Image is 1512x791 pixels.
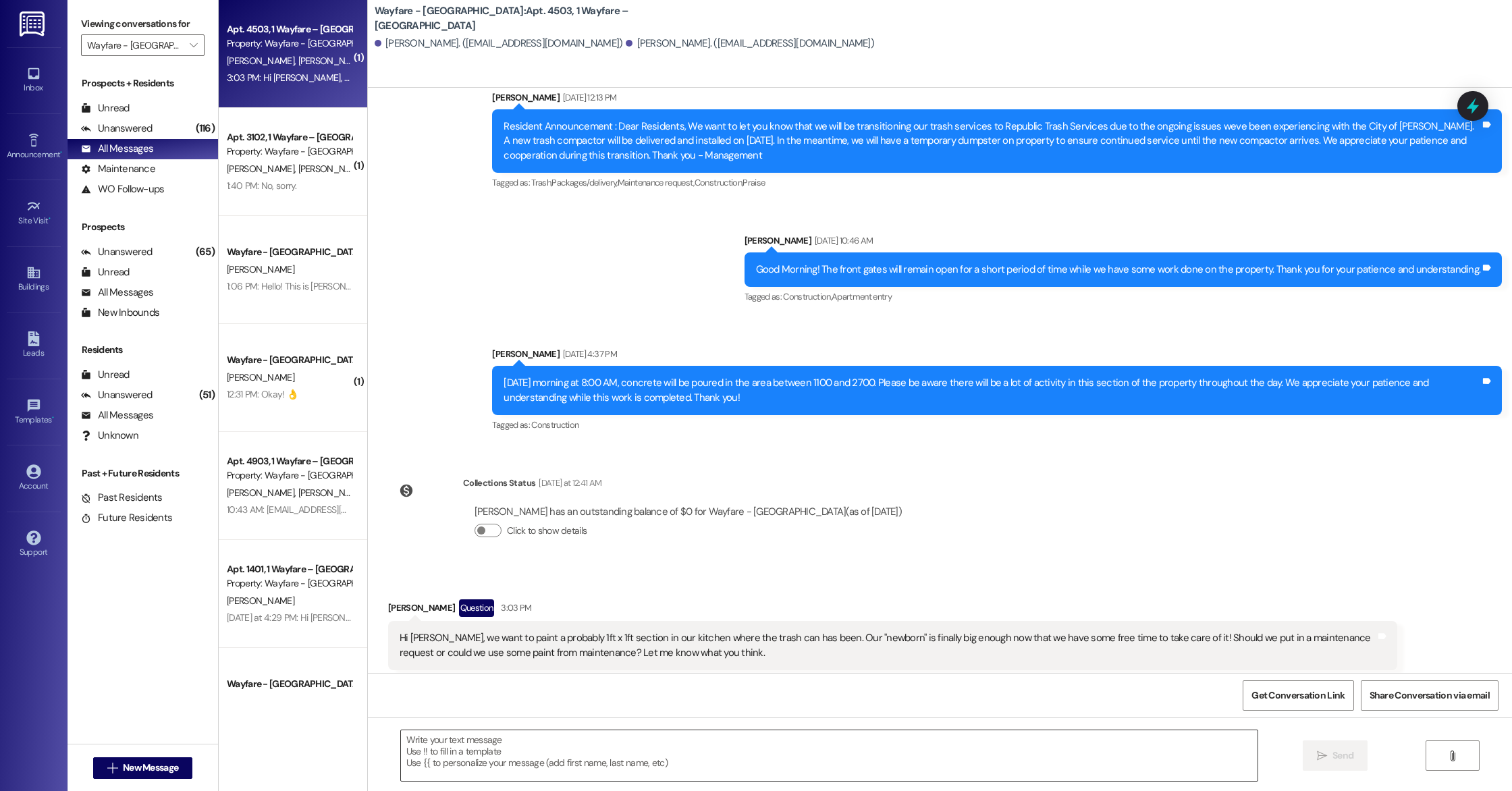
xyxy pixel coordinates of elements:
[745,234,1503,252] div: [PERSON_NAME]
[227,562,352,576] div: Apt. 1401, 1 Wayfare – [GEOGRAPHIC_DATA]
[227,371,294,383] span: [PERSON_NAME]
[81,285,153,300] div: All Messages
[87,34,183,56] input: All communities
[695,177,743,188] span: Construction ,
[227,130,352,144] div: Apt. 3102, 1 Wayfare – [GEOGRAPHIC_DATA]
[492,347,1502,366] div: [PERSON_NAME]
[227,55,298,67] span: [PERSON_NAME]
[227,487,298,499] span: [PERSON_NAME]
[227,677,352,691] div: Wayfare - [GEOGRAPHIC_DATA]
[227,280,1222,292] div: 1:06 PM: Hello! This is [PERSON_NAME] with Wayfare [GEOGRAPHIC_DATA] Apartments. I just wanted to...
[227,695,294,707] span: [PERSON_NAME]
[745,287,1503,306] div: Tagged as:
[7,460,61,497] a: Account
[81,306,159,320] div: New Inbounds
[67,76,218,90] div: Prospects + Residents
[227,163,298,175] span: [PERSON_NAME]
[81,142,153,156] div: All Messages
[1332,748,1353,763] span: Send
[192,242,218,263] div: (65)
[81,408,153,422] div: All Messages
[52,413,54,422] span: •
[400,631,1376,660] div: Hi [PERSON_NAME], we want to paint a probably 1ft x 1ft section in our kitchen where the trash ca...
[504,376,1480,405] div: [DATE] morning at 8:00 AM, concrete will be poured in the area between 1100 and 2700. Please be a...
[388,599,1398,621] div: [PERSON_NAME]
[227,353,352,367] div: Wayfare - [GEOGRAPHIC_DATA]
[375,4,645,33] b: Wayfare - [GEOGRAPHIC_DATA]: Apt. 4503, 1 Wayfare – [GEOGRAPHIC_DATA]
[1251,688,1345,703] span: Get Conversation Link
[298,487,365,499] span: [PERSON_NAME]
[227,388,298,400] div: 12:31 PM: Okay! 👌
[504,119,1480,163] div: Resident Announcement : Dear Residents, We want to let you know that we will be transitioning our...
[227,454,352,468] div: Apt. 4903, 1 Wayfare – [GEOGRAPHIC_DATA]
[7,62,61,99] a: Inbox
[227,36,352,51] div: Property: Wayfare - [GEOGRAPHIC_DATA]
[492,415,1502,435] div: Tagged as:
[107,763,117,773] i: 
[783,291,832,302] span: Construction ,
[123,761,178,775] span: New Message
[190,40,197,51] i: 
[560,90,616,105] div: [DATE] 12:13 PM
[227,144,352,159] div: Property: Wayfare - [GEOGRAPHIC_DATA]
[7,195,61,231] a: Site Visit •
[49,214,51,223] span: •
[1317,751,1327,761] i: 
[626,36,874,51] div: [PERSON_NAME]. ([EMAIL_ADDRESS][DOMAIN_NAME])
[375,36,623,51] div: [PERSON_NAME]. ([EMAIL_ADDRESS][DOMAIN_NAME])
[618,177,695,188] span: Maintenance request ,
[227,263,294,275] span: [PERSON_NAME]
[492,173,1502,192] div: Tagged as:
[81,162,155,176] div: Maintenance
[20,11,47,36] img: ResiDesk Logo
[475,505,902,519] div: [PERSON_NAME] has an outstanding balance of $0 for Wayfare - [GEOGRAPHIC_DATA] (as of [DATE])
[227,72,1490,84] div: 3:03 PM: Hi [PERSON_NAME], we want to paint a probably 1ft x 1ft section in our kitchen where the...
[811,234,873,248] div: [DATE] 10:46 AM
[227,595,294,607] span: [PERSON_NAME]
[227,611,1297,624] div: [DATE] at 4:29 PM: Hi [PERSON_NAME], I wanted to let you know that I’ve submitted a ticket regard...
[756,263,1481,277] div: Good Morning! The front gates will remain open for a short period of time while we have some work...
[7,394,61,431] a: Templates •
[227,503,407,516] div: 10:43 AM: [EMAIL_ADDRESS][DOMAIN_NAME]
[1243,680,1353,711] button: Get Conversation Link
[463,476,535,490] div: Collections Status
[227,245,352,259] div: Wayfare - [GEOGRAPHIC_DATA]
[81,245,153,259] div: Unanswered
[81,182,164,196] div: WO Follow-ups
[227,180,297,192] div: 1:40 PM: No, sorry.
[227,468,352,483] div: Property: Wayfare - [GEOGRAPHIC_DATA]
[459,599,495,616] div: Question
[67,220,218,234] div: Prospects
[742,177,765,188] span: Praise
[196,385,218,406] div: (51)
[535,476,601,490] div: [DATE] at 12:41 AM
[81,511,172,525] div: Future Residents
[1303,740,1368,771] button: Send
[298,163,365,175] span: [PERSON_NAME]
[1370,688,1490,703] span: Share Conversation via email
[7,327,61,364] a: Leads
[531,419,578,431] span: Construction
[81,388,153,402] div: Unanswered
[81,491,163,505] div: Past Residents
[7,526,61,563] a: Support
[492,90,1502,109] div: [PERSON_NAME]
[227,22,352,36] div: Apt. 4503, 1 Wayfare – [GEOGRAPHIC_DATA]
[551,177,617,188] span: Packages/delivery ,
[298,55,365,67] span: [PERSON_NAME]
[81,368,130,382] div: Unread
[388,670,1398,690] div: Tagged as:
[1447,751,1457,761] i: 
[93,757,193,779] button: New Message
[1361,680,1498,711] button: Share Conversation via email
[81,13,205,34] label: Viewing conversations for
[60,148,62,157] span: •
[81,101,130,115] div: Unread
[531,177,551,188] span: Trash ,
[832,291,892,302] span: Apartment entry
[507,524,587,538] label: Click to show details
[192,118,218,139] div: (116)
[560,347,617,361] div: [DATE] 4:37 PM
[81,429,138,443] div: Unknown
[81,265,130,279] div: Unread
